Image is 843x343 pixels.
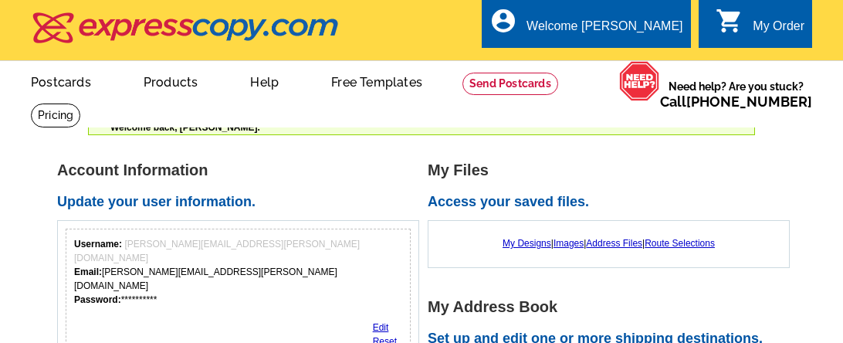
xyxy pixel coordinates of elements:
[6,63,116,99] a: Postcards
[428,162,798,178] h1: My Files
[716,17,804,36] a: shopping_cart My Order
[225,63,303,99] a: Help
[660,93,812,110] span: Call
[660,79,812,110] span: Need help? Are you stuck?
[503,238,551,249] a: My Designs
[436,229,781,258] div: | | |
[586,238,642,249] a: Address Files
[110,122,260,133] span: Welcome back, [PERSON_NAME].
[645,238,715,249] a: Route Selections
[716,7,743,35] i: shopping_cart
[57,194,428,211] h2: Update your user information.
[74,239,360,263] span: [PERSON_NAME][EMAIL_ADDRESS][PERSON_NAME][DOMAIN_NAME]
[686,93,812,110] a: [PHONE_NUMBER]
[526,19,682,41] div: Welcome [PERSON_NAME]
[554,238,584,249] a: Images
[74,239,122,250] strong: Username:
[373,322,389,333] a: Edit
[74,294,121,305] strong: Password:
[428,299,798,315] h1: My Address Book
[428,194,798,211] h2: Access your saved files.
[619,61,660,101] img: help
[306,63,447,99] a: Free Templates
[119,63,223,99] a: Products
[74,267,102,277] strong: Email:
[753,19,804,41] div: My Order
[74,237,402,307] div: [PERSON_NAME][EMAIL_ADDRESS][PERSON_NAME][DOMAIN_NAME] **********
[489,7,517,35] i: account_circle
[57,162,428,178] h1: Account Information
